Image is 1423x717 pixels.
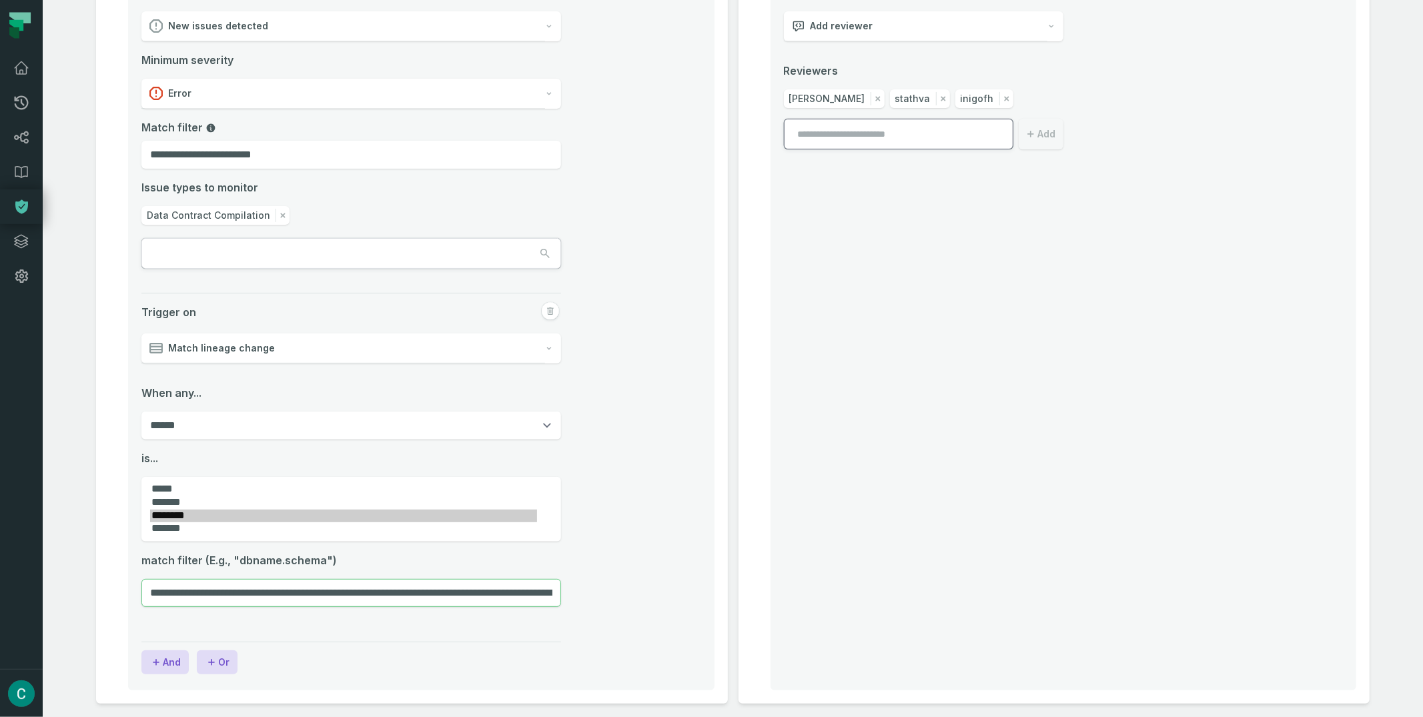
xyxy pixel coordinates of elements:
[1019,119,1063,149] button: Add
[168,341,275,355] span: Match lineage change
[961,92,994,105] span: inigofh
[141,121,216,134] span: Match filter
[141,333,561,364] button: Match lineage change
[141,385,561,401] label: When any...
[784,63,1063,79] span: Reviewers
[895,92,931,105] span: stathva
[141,119,561,135] label: Match filter field
[784,11,1063,41] button: Add reviewer
[811,19,873,33] span: Add reviewer
[141,179,258,195] span: Issue types to monitor
[141,52,561,68] span: Minimum severity
[141,450,561,466] label: is...
[147,209,270,222] span: Data Contract Compilation
[141,552,561,568] label: match filter (E.g., "dbname.schema")
[141,79,561,109] button: Error
[168,19,268,33] span: New issues detected
[789,92,865,105] span: [PERSON_NAME]
[141,11,561,41] button: New issues detected
[141,304,196,320] span: Trigger on
[8,680,35,707] img: avatar of Cristian Gomez
[141,650,189,674] button: And
[141,141,561,169] input: Match filter field
[197,650,238,674] button: Or
[168,87,191,100] span: Error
